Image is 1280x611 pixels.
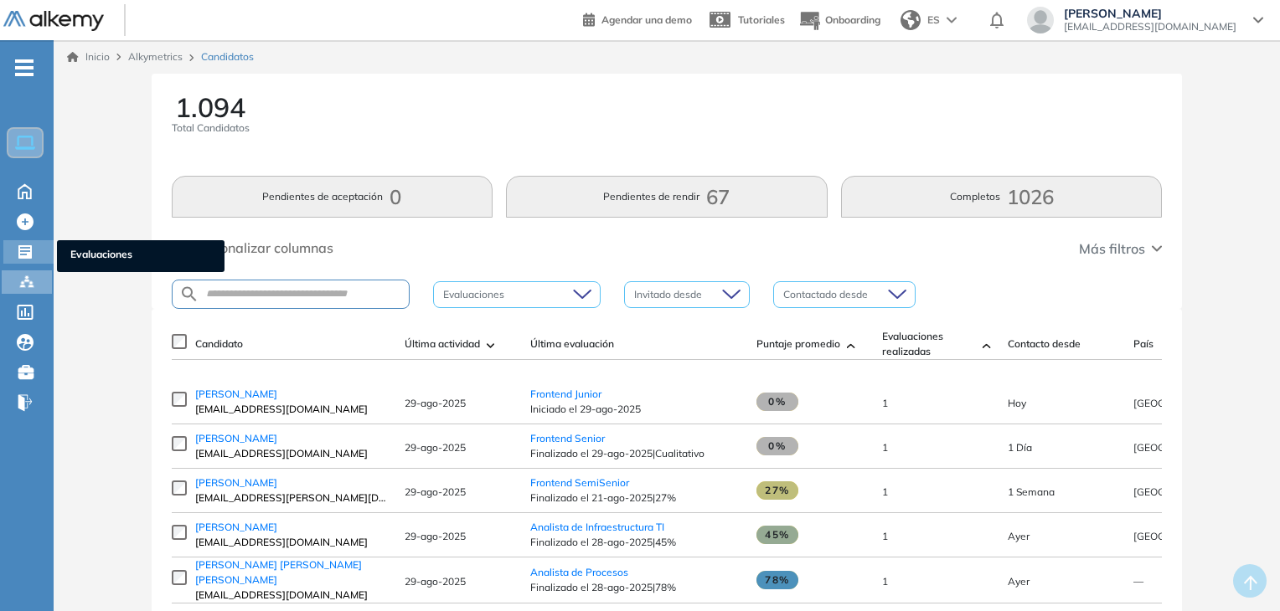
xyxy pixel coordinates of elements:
img: [missing "en.ARROW_ALT" translation] [487,343,495,348]
span: [PERSON_NAME] [PERSON_NAME] [PERSON_NAME] [195,558,362,586]
span: [GEOGRAPHIC_DATA] [1133,530,1238,542]
a: [PERSON_NAME] [195,475,388,490]
img: [missing "en.ARROW_ALT" translation] [847,343,855,348]
span: 29-ago-2025 [1008,397,1026,409]
img: Logo [3,11,104,32]
a: Frontend Junior [530,388,601,400]
span: Contacto desde [1008,336,1081,352]
button: Onboarding [798,3,880,39]
button: Pendientes de aceptación0 [172,176,493,218]
span: 28-ago-2025 [1008,575,1030,588]
a: Agendar una demo [583,8,692,28]
span: [PERSON_NAME] [195,388,277,400]
span: 27-ago-2025 [1008,441,1032,454]
span: 0% [756,437,798,455]
span: Onboarding [825,13,880,26]
a: [PERSON_NAME] [195,431,388,446]
span: Evaluaciones realizadas [882,329,976,359]
span: [EMAIL_ADDRESS][PERSON_NAME][DOMAIN_NAME] [195,490,388,506]
button: Más filtros [1079,239,1162,259]
span: 1 [882,485,888,498]
span: Tutoriales [738,13,785,26]
img: SEARCH_ALT [179,284,199,305]
a: Frontend Senior [530,432,605,444]
span: [EMAIL_ADDRESS][DOMAIN_NAME] [195,588,388,603]
span: 21-ago-2025 [1008,485,1055,498]
span: 27% [756,481,798,500]
span: [EMAIL_ADDRESS][DOMAIN_NAME] [195,402,388,417]
span: 78% [756,571,798,589]
span: [PERSON_NAME] [1064,7,1236,20]
span: Finalizado el 28-ago-2025 | 45% [530,535,740,550]
a: [PERSON_NAME] [195,520,388,535]
span: 29-ago-2025 [405,441,466,454]
span: [EMAIL_ADDRESS][DOMAIN_NAME] [195,535,388,550]
span: [GEOGRAPHIC_DATA] [1133,441,1238,454]
span: 1 [882,397,888,409]
span: 1 [882,575,888,588]
span: [PERSON_NAME] [195,476,277,489]
span: Candidato [195,336,243,352]
span: Candidatos [201,49,254,64]
span: [EMAIL_ADDRESS][DOMAIN_NAME] [1064,20,1236,33]
span: [PERSON_NAME] [195,432,277,444]
span: Total Candidatos [172,121,250,136]
span: 29-ago-2025 [405,397,466,409]
span: 29-ago-2025 [405,485,466,498]
button: Completos1026 [841,176,1163,218]
span: Puntaje promedio [756,336,840,352]
img: world [901,10,921,30]
span: ES [927,13,940,28]
button: Pendientes de rendir67 [506,176,828,218]
span: [GEOGRAPHIC_DATA] [1133,397,1238,409]
span: Evaluaciones [70,247,211,265]
span: Última actividad [405,336,480,352]
span: 1.094 [175,94,245,121]
span: 1 [882,530,888,542]
span: Personalizar columnas [192,238,333,258]
i: - [15,66,34,69]
a: Analista de Procesos [530,566,628,578]
span: [PERSON_NAME] [195,521,277,533]
span: Más filtros [1079,239,1145,259]
a: Inicio [67,49,110,64]
a: Frontend SemiSenior [530,476,629,489]
span: 0% [756,393,798,411]
a: Analista de Infraestructura TI [530,521,664,533]
span: Iniciado el 29-ago-2025 [530,402,740,417]
img: [missing "en.ARROW_ALT" translation] [983,343,991,348]
button: Personalizar columnas [172,238,333,258]
span: 28-ago-2025 [1008,530,1030,542]
span: 1 [882,441,888,454]
span: Última evaluación [530,336,614,352]
span: Finalizado el 28-ago-2025 | 78% [530,580,740,595]
span: 29-ago-2025 [405,530,466,542]
span: 29-ago-2025 [405,575,466,588]
span: — [1133,575,1143,588]
span: Alkymetrics [128,50,183,63]
a: [PERSON_NAME] [195,387,388,402]
span: [EMAIL_ADDRESS][DOMAIN_NAME] [195,446,388,461]
span: [GEOGRAPHIC_DATA] [1133,485,1238,498]
span: Finalizado el 29-ago-2025 | Cualitativo [530,446,740,461]
span: Agendar una demo [601,13,692,26]
span: Finalizado el 21-ago-2025 | 27% [530,490,740,506]
a: [PERSON_NAME] [PERSON_NAME] [PERSON_NAME] [195,557,388,588]
span: País [1133,336,1154,352]
span: 45% [756,526,798,544]
img: arrow [947,17,957,23]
